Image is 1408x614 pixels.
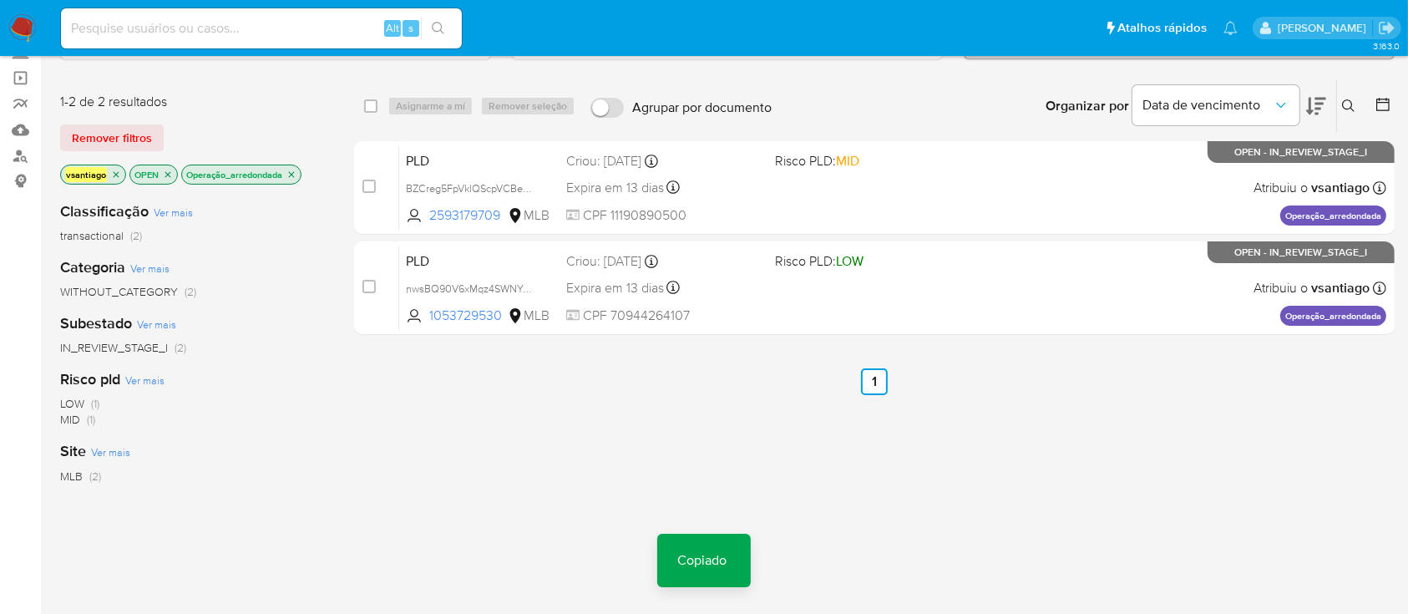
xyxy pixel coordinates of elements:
span: 3.163.0 [1373,39,1400,53]
span: Atalhos rápidos [1117,19,1207,37]
p: vinicius.santiago@mercadolivre.com [1278,20,1372,36]
a: Notificações [1223,21,1238,35]
a: Sair [1378,19,1395,37]
span: Alt [386,20,399,36]
button: search-icon [421,17,455,40]
span: s [408,20,413,36]
input: Pesquise usuários ou casos... [61,18,462,39]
